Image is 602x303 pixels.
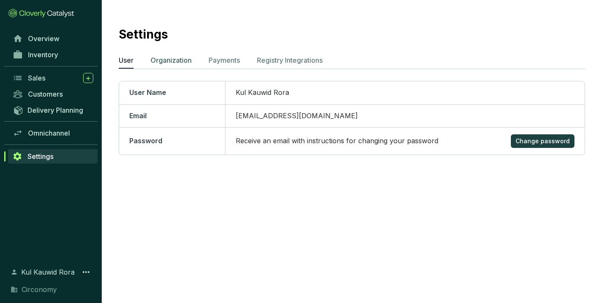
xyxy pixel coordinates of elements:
[8,31,98,46] a: Overview
[129,111,147,120] span: Email
[28,90,63,98] span: Customers
[28,129,70,137] span: Omnichannel
[209,55,240,65] p: Payments
[516,137,570,145] span: Change password
[8,47,98,62] a: Inventory
[119,55,134,65] p: User
[28,106,83,114] span: Delivery Planning
[8,149,98,164] a: Settings
[129,136,162,145] span: Password
[28,34,59,43] span: Overview
[8,126,98,140] a: Omnichannel
[236,88,289,97] span: Kul Kauwid Rora
[129,88,166,97] span: User Name
[236,111,358,120] span: [EMAIL_ADDRESS][DOMAIN_NAME]
[21,267,75,277] span: Kul Kauwid Rora
[28,74,45,82] span: Sales
[8,103,98,117] a: Delivery Planning
[28,152,53,161] span: Settings
[150,55,192,65] p: Organization
[257,55,323,65] p: Registry Integrations
[28,50,58,59] span: Inventory
[236,136,438,146] p: Receive an email with instructions for changing your password
[8,87,98,101] a: Customers
[8,71,98,85] a: Sales
[511,134,574,148] button: Change password
[22,284,57,295] span: Circonomy
[119,25,168,43] h2: Settings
